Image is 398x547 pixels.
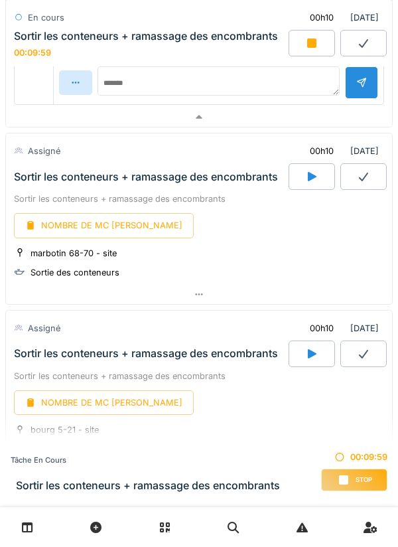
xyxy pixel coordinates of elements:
[31,247,117,260] div: marbotin 68-70 - site
[356,475,372,485] span: Stop
[16,479,280,492] h3: Sortir les conteneurs + ramassage des encombrants
[14,48,51,58] div: 00:09:59
[298,316,384,341] div: [DATE]
[28,145,60,157] div: Assigné
[14,347,278,360] div: Sortir les conteneurs + ramassage des encombrants
[14,30,278,42] div: Sortir les conteneurs + ramassage des encombrants
[14,193,384,205] div: Sortir les conteneurs + ramassage des encombrants
[14,370,384,382] div: Sortir les conteneurs + ramassage des encombrants
[14,213,194,238] div: NOMBRE DE MC [PERSON_NAME]
[310,322,334,335] div: 00h10
[31,266,119,279] div: Sortie des conteneurs
[321,451,387,463] div: 00:09:59
[310,145,334,157] div: 00h10
[28,322,60,335] div: Assigné
[14,171,278,183] div: Sortir les conteneurs + ramassage des encombrants
[14,390,194,415] div: NOMBRE DE MC [PERSON_NAME]
[11,455,280,466] div: Tâche en cours
[298,139,384,163] div: [DATE]
[310,11,334,24] div: 00h10
[28,11,64,24] div: En cours
[31,424,99,436] div: bourg 5-21 - site
[298,5,384,30] div: [DATE]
